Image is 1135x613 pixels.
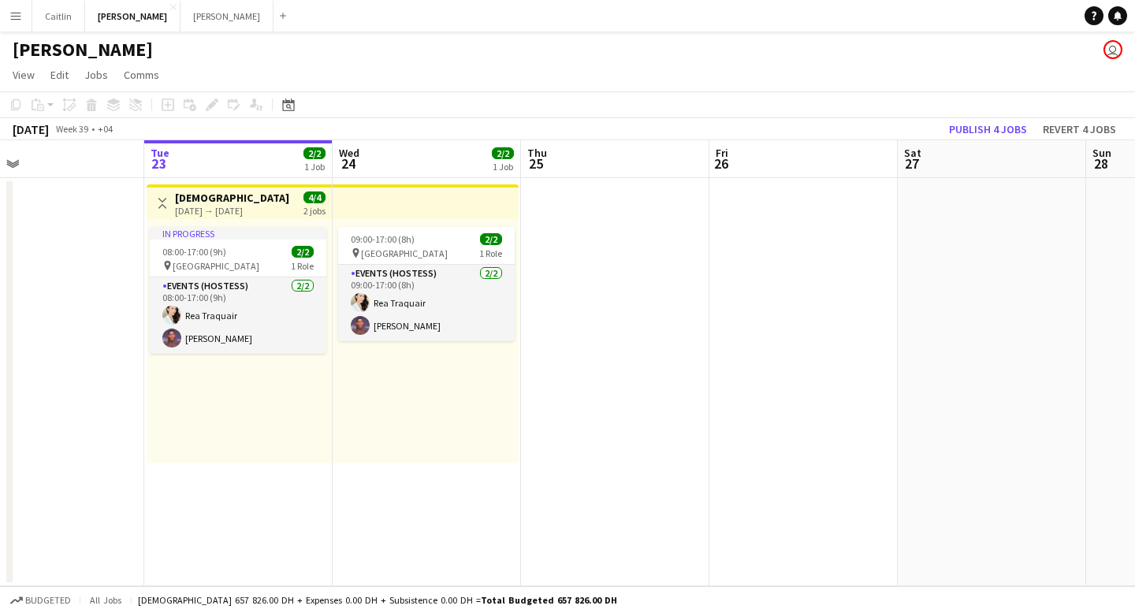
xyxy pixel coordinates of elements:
[481,594,617,606] span: Total Budgeted 657 826.00 DH
[180,1,274,32] button: [PERSON_NAME]
[25,595,71,606] span: Budgeted
[85,1,180,32] button: [PERSON_NAME]
[6,65,41,85] a: View
[32,1,85,32] button: Caitlin
[138,594,617,606] div: [DEMOGRAPHIC_DATA] 657 826.00 DH + Expenses 0.00 DH + Subsistence 0.00 DH =
[117,65,166,85] a: Comms
[98,123,113,135] div: +04
[13,121,49,137] div: [DATE]
[943,119,1033,139] button: Publish 4 jobs
[44,65,75,85] a: Edit
[13,68,35,82] span: View
[8,592,73,609] button: Budgeted
[1103,40,1122,59] app-user-avatar: Georgi Stopforth
[13,38,153,61] h1: [PERSON_NAME]
[87,594,125,606] span: All jobs
[1036,119,1122,139] button: Revert 4 jobs
[52,123,91,135] span: Week 39
[124,68,159,82] span: Comms
[50,68,69,82] span: Edit
[84,68,108,82] span: Jobs
[78,65,114,85] a: Jobs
